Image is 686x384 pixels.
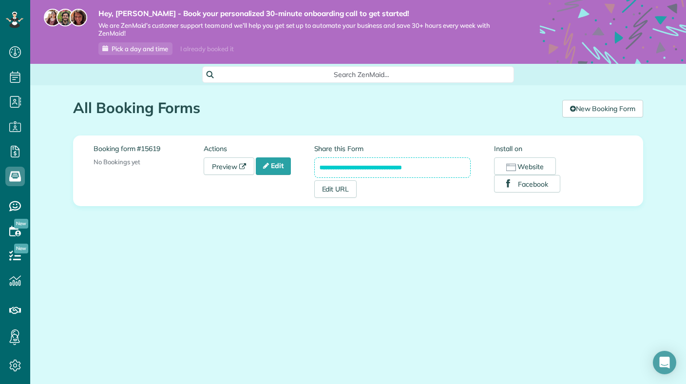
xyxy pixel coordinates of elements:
span: Pick a day and time [112,45,168,53]
button: Website [494,157,556,175]
a: Preview [204,157,254,175]
a: Edit URL [314,180,357,198]
img: jorge-587dff0eeaa6aab1f244e6dc62b8924c3b6ad411094392a53c71c6c4a576187d.jpg [57,9,74,26]
a: Edit [256,157,291,175]
span: New [14,219,28,229]
a: Pick a day and time [98,42,172,55]
label: Share this Form [314,144,471,154]
strong: Hey, [PERSON_NAME] - Book your personalized 30-minute onboarding call to get started! [98,9,511,19]
img: michelle-19f622bdf1676172e81f8f8fba1fb50e276960ebfe0243fe18214015130c80e4.jpg [70,9,87,26]
div: Open Intercom Messenger [653,351,676,374]
span: We are ZenMaid’s customer support team and we’ll help you get set up to automate your business an... [98,21,511,38]
a: New Booking Form [562,100,643,117]
span: No Bookings yet [94,158,140,166]
div: I already booked it [174,43,239,55]
button: Facebook [494,175,560,192]
h1: All Booking Forms [73,100,555,116]
span: New [14,244,28,253]
img: maria-72a9807cf96188c08ef61303f053569d2e2a8a1cde33d635c8a3ac13582a053d.jpg [44,9,61,26]
label: Actions [204,144,314,154]
label: Booking form #15619 [94,144,204,154]
label: Install on [494,144,623,154]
